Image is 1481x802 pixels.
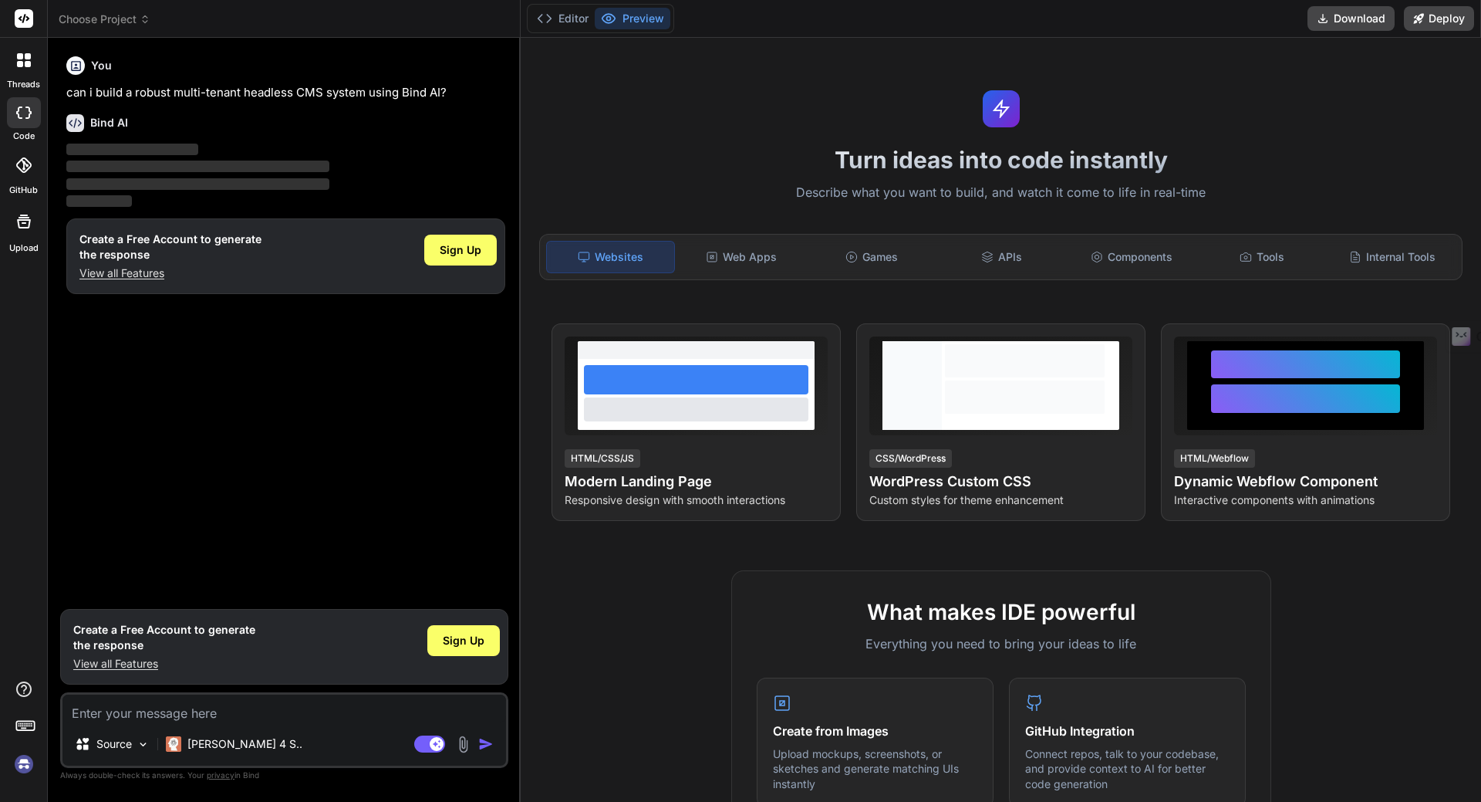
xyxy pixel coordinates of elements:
[757,596,1246,628] h2: What makes IDE powerful
[66,195,132,207] span: ‌
[13,130,35,143] label: code
[79,232,261,262] h1: Create a Free Account to generate the response
[90,115,128,130] h6: Bind AI
[478,736,494,752] img: icon
[9,184,38,197] label: GitHub
[207,770,234,780] span: privacy
[79,266,261,281] p: View all Features
[73,656,255,672] p: View all Features
[530,183,1472,203] p: Describe what you want to build, and watch it come to life in real-time
[869,449,952,468] div: CSS/WordPress
[565,492,828,508] p: Responsive design with smooth interactions
[60,768,508,783] p: Always double-check its answers. Your in Bind
[869,471,1132,492] h4: WordPress Custom CSS
[1174,471,1437,492] h4: Dynamic Webflow Component
[1404,6,1474,31] button: Deploy
[678,241,805,273] div: Web Apps
[59,12,150,27] span: Choose Project
[7,78,40,91] label: threads
[166,736,181,752] img: Claude 4 Sonnet
[757,634,1246,653] p: Everything you need to bring your ideas to life
[869,492,1132,508] p: Custom styles for theme enhancement
[773,722,977,740] h4: Create from Images
[96,736,132,752] p: Source
[565,471,828,492] h4: Modern Landing Page
[808,241,936,273] div: Games
[91,58,112,73] h6: You
[66,178,329,190] span: ‌
[1328,241,1456,273] div: Internal Tools
[565,449,640,468] div: HTML/CSS/JS
[9,242,39,255] label: Upload
[1025,746,1230,792] p: Connect repos, talk to your codebase, and provide context to AI for better code generation
[66,161,329,172] span: ‌
[1025,722,1230,740] h4: GitHub Integration
[1174,449,1255,468] div: HTML/Webflow
[66,84,505,102] p: can i build a robust multi-tenant headless CMS system using Bind AI?
[773,746,977,792] p: Upload mockups, screenshots, or sketches and generate matching UIs instantly
[938,241,1065,273] div: APIs
[11,751,37,777] img: signin
[73,622,255,653] h1: Create a Free Account to generate the response
[187,736,302,752] p: [PERSON_NAME] 4 S..
[440,242,481,258] span: Sign Up
[530,146,1472,174] h1: Turn ideas into code instantly
[454,736,472,753] img: attachment
[66,144,198,155] span: ‌
[595,8,670,29] button: Preview
[1199,241,1326,273] div: Tools
[531,8,595,29] button: Editor
[1068,241,1196,273] div: Components
[1174,492,1437,508] p: Interactive components with animations
[443,633,484,648] span: Sign Up
[1307,6,1395,31] button: Download
[546,241,675,273] div: Websites
[137,738,150,751] img: Pick Models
